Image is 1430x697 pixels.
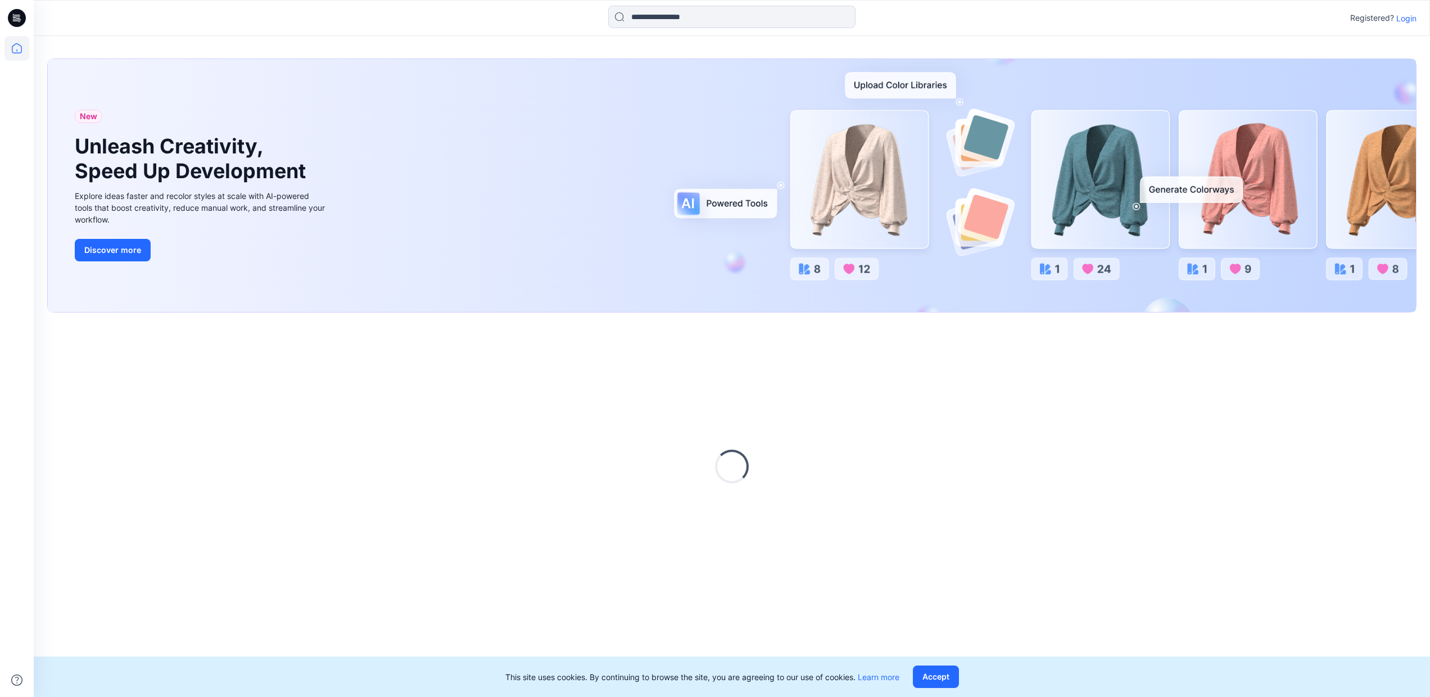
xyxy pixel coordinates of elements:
[75,134,311,183] h1: Unleash Creativity, Speed Up Development
[913,666,959,688] button: Accept
[75,239,328,261] a: Discover more
[80,110,97,123] span: New
[505,671,899,683] p: This site uses cookies. By continuing to browse the site, you are agreeing to our use of cookies.
[75,190,328,225] div: Explore ideas faster and recolor styles at scale with AI-powered tools that boost creativity, red...
[1350,11,1394,25] p: Registered?
[1396,12,1417,24] p: Login
[858,672,899,682] a: Learn more
[75,239,151,261] button: Discover more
